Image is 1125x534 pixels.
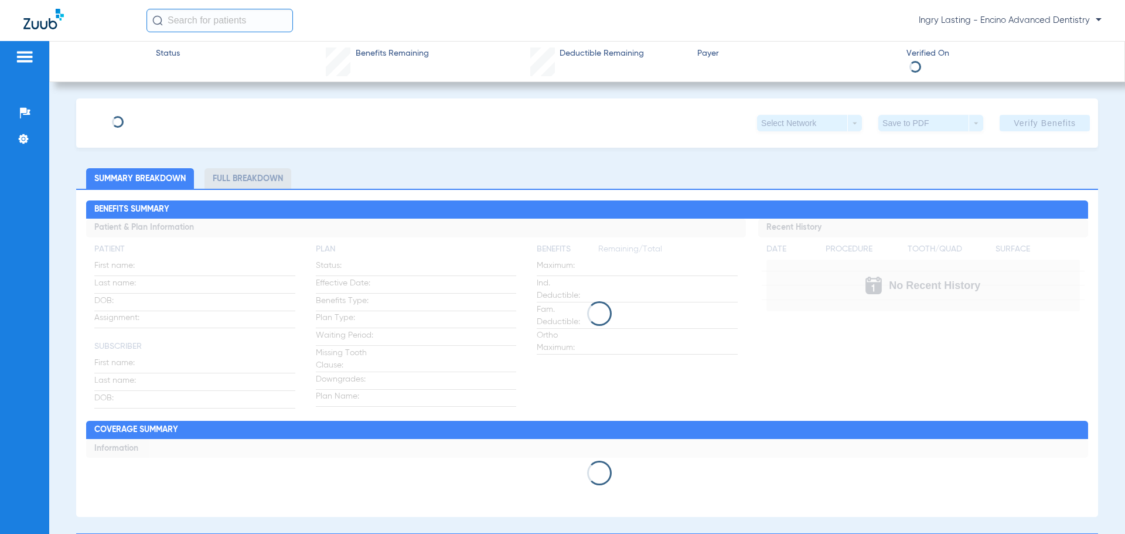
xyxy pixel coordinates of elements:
[156,47,180,60] span: Status
[15,50,34,64] img: hamburger-icon
[560,47,644,60] span: Deductible Remaining
[23,9,64,29] img: Zuub Logo
[86,200,1087,219] h2: Benefits Summary
[152,15,163,26] img: Search Icon
[697,47,896,60] span: Payer
[146,9,293,32] input: Search for patients
[919,15,1102,26] span: Ingry Lasting - Encino Advanced Dentistry
[906,47,1106,60] span: Verified On
[204,168,291,189] li: Full Breakdown
[86,168,194,189] li: Summary Breakdown
[356,47,429,60] span: Benefits Remaining
[86,421,1087,440] h2: Coverage Summary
